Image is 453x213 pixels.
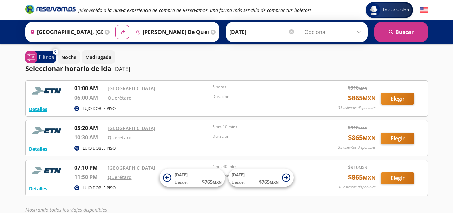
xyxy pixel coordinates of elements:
[232,172,245,178] span: [DATE]
[108,134,132,141] a: Querétaro
[108,85,155,92] a: [GEOGRAPHIC_DATA]
[83,106,116,112] p: LUJO DOBLE PISO
[359,165,367,170] small: MXN
[108,125,155,131] a: [GEOGRAPHIC_DATA]
[363,174,376,181] small: MXN
[363,95,376,102] small: MXN
[25,4,76,16] a: Brand Logo
[29,124,66,137] img: RESERVAMOS
[381,133,414,144] button: Elegir
[61,54,76,61] p: Noche
[202,178,222,185] span: $ 765
[78,7,311,13] em: ¡Bienvenido a la nueva experiencia de compra de Reservamos, una forma más sencilla de comprar tus...
[113,65,130,73] p: [DATE]
[74,133,104,141] p: 10:30 AM
[39,53,54,61] p: Filtros
[29,84,66,98] img: RESERVAMOS
[25,51,56,63] button: 0Filtros
[133,24,209,40] input: Buscar Destino
[348,133,376,143] span: $ 865
[348,172,376,182] span: $ 865
[212,133,314,139] p: Duración
[83,145,116,151] p: LUJO DOBLE PISO
[25,4,76,14] i: Brand Logo
[212,164,314,170] p: 4 hrs 40 mins
[338,145,376,150] p: 35 asientos disponibles
[74,124,104,132] p: 05:20 AM
[381,93,414,105] button: Elegir
[420,6,428,14] button: English
[348,124,367,131] span: $ 910
[363,134,376,142] small: MXN
[359,85,367,91] small: MXN
[304,24,364,40] input: Opcional
[54,49,56,55] span: 0
[74,164,104,172] p: 07:10 PM
[232,179,245,185] span: Desde:
[108,95,132,101] a: Querétaro
[212,84,314,90] p: 5 horas
[29,185,47,192] button: Detalles
[212,94,314,100] p: Duración
[213,180,222,185] small: MXN
[381,172,414,184] button: Elegir
[229,24,295,40] input: Elegir Fecha
[83,185,116,191] p: LUJO DOBLE PISO
[29,164,66,177] img: RESERVAMOS
[74,94,104,102] p: 06:00 AM
[338,105,376,111] p: 33 asientos disponibles
[270,180,279,185] small: MXN
[259,178,279,185] span: $ 765
[74,84,104,92] p: 01:00 AM
[27,24,103,40] input: Buscar Origen
[25,207,107,213] em: Mostrando todos los viajes disponibles
[25,64,111,74] p: Seleccionar horario de ida
[160,169,225,187] button: [DATE]Desde:$765MXN
[374,22,428,42] button: Buscar
[85,54,111,61] p: Madrugada
[29,106,47,113] button: Detalles
[175,179,188,185] span: Desde:
[108,165,155,171] a: [GEOGRAPHIC_DATA]
[359,125,367,130] small: MXN
[228,169,294,187] button: [DATE]Desde:$765MXN
[58,50,80,64] button: Noche
[29,145,47,152] button: Detalles
[380,7,412,13] span: Iniciar sesión
[74,173,104,181] p: 11:50 PM
[175,172,188,178] span: [DATE]
[348,84,367,91] span: $ 910
[348,164,367,171] span: $ 910
[82,50,115,64] button: Madrugada
[108,174,132,180] a: Querétaro
[212,124,314,130] p: 5 hrs 10 mins
[338,184,376,190] p: 36 asientos disponibles
[348,93,376,103] span: $ 865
